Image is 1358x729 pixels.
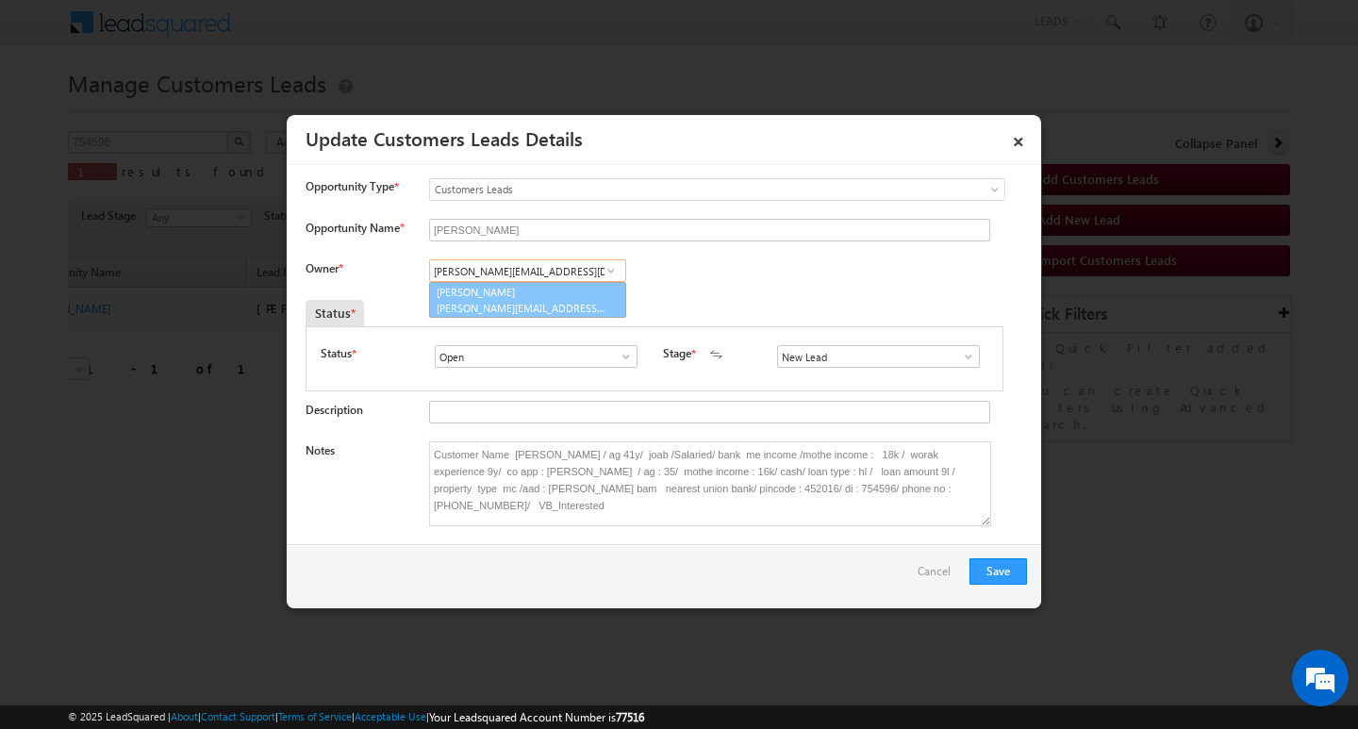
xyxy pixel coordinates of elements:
label: Stage [663,345,691,362]
em: Start Chat [257,581,342,606]
div: Minimize live chat window [309,9,355,55]
label: Notes [306,443,335,457]
a: Show All Items [952,347,975,366]
input: Type to Search [777,345,980,368]
a: Show All Items [599,261,622,280]
span: © 2025 LeadSquared | | | | | [68,708,644,726]
a: Customers Leads [429,178,1005,201]
button: Save [969,558,1027,585]
a: Update Customers Leads Details [306,124,583,151]
a: × [1002,122,1035,155]
span: 77516 [616,710,644,724]
a: [PERSON_NAME] [429,282,626,318]
a: Acceptable Use [355,710,426,722]
img: d_60004797649_company_0_60004797649 [32,99,79,124]
div: Chat with us now [98,99,317,124]
a: Cancel [918,558,960,594]
label: Owner [306,261,342,275]
span: [PERSON_NAME][EMAIL_ADDRESS][DOMAIN_NAME] [437,301,606,315]
a: Terms of Service [278,710,352,722]
a: About [171,710,198,722]
span: Customers Leads [430,181,928,198]
textarea: Type your message and hit 'Enter' [25,174,344,565]
span: Your Leadsquared Account Number is [429,710,644,724]
label: Description [306,403,363,417]
span: Opportunity Type [306,178,394,195]
a: Contact Support [201,710,275,722]
label: Status [321,345,352,362]
input: Type to Search [429,259,626,282]
a: Show All Items [609,347,633,366]
div: Status [306,300,364,326]
label: Opportunity Name [306,221,404,235]
input: Type to Search [435,345,638,368]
